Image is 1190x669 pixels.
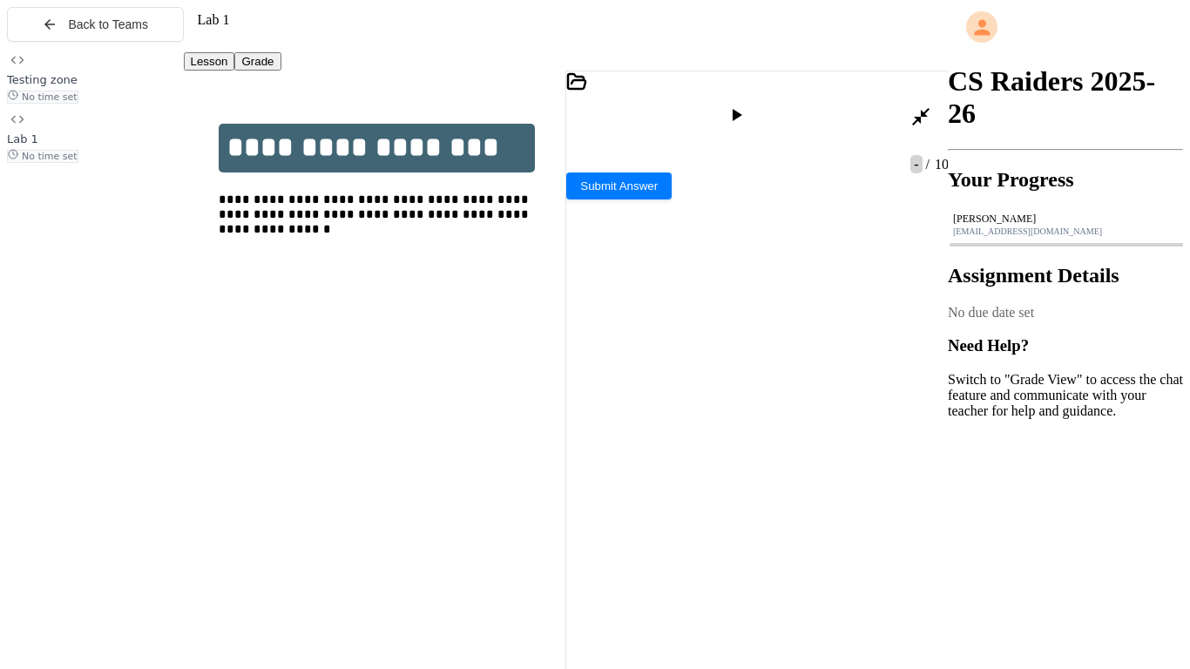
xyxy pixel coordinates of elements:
[910,155,922,173] span: -
[948,7,1183,47] div: My Account
[948,168,1183,192] h2: Your Progress
[68,17,148,31] span: Back to Teams
[234,52,281,71] button: Grade
[198,12,230,27] span: Lab 1
[948,372,1183,419] p: Switch to "Grade View" to access the chat feature and communicate with your teacher for help and ...
[953,213,1178,226] div: [PERSON_NAME]
[7,7,184,42] button: Back to Teams
[948,336,1183,355] h3: Need Help?
[948,65,1183,130] h1: CS Raiders 2025-26
[926,157,930,172] span: /
[7,132,38,145] span: Lab 1
[580,179,658,193] span: Submit Answer
[953,226,1178,236] div: [EMAIL_ADDRESS][DOMAIN_NAME]
[566,172,672,199] button: Submit Answer
[184,52,235,71] button: Lesson
[948,264,1183,287] h2: Assignment Details
[931,157,949,172] span: 10
[948,305,1183,321] div: No due date set
[7,91,78,104] span: No time set
[7,73,78,86] span: Testing zone
[7,150,78,163] span: No time set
